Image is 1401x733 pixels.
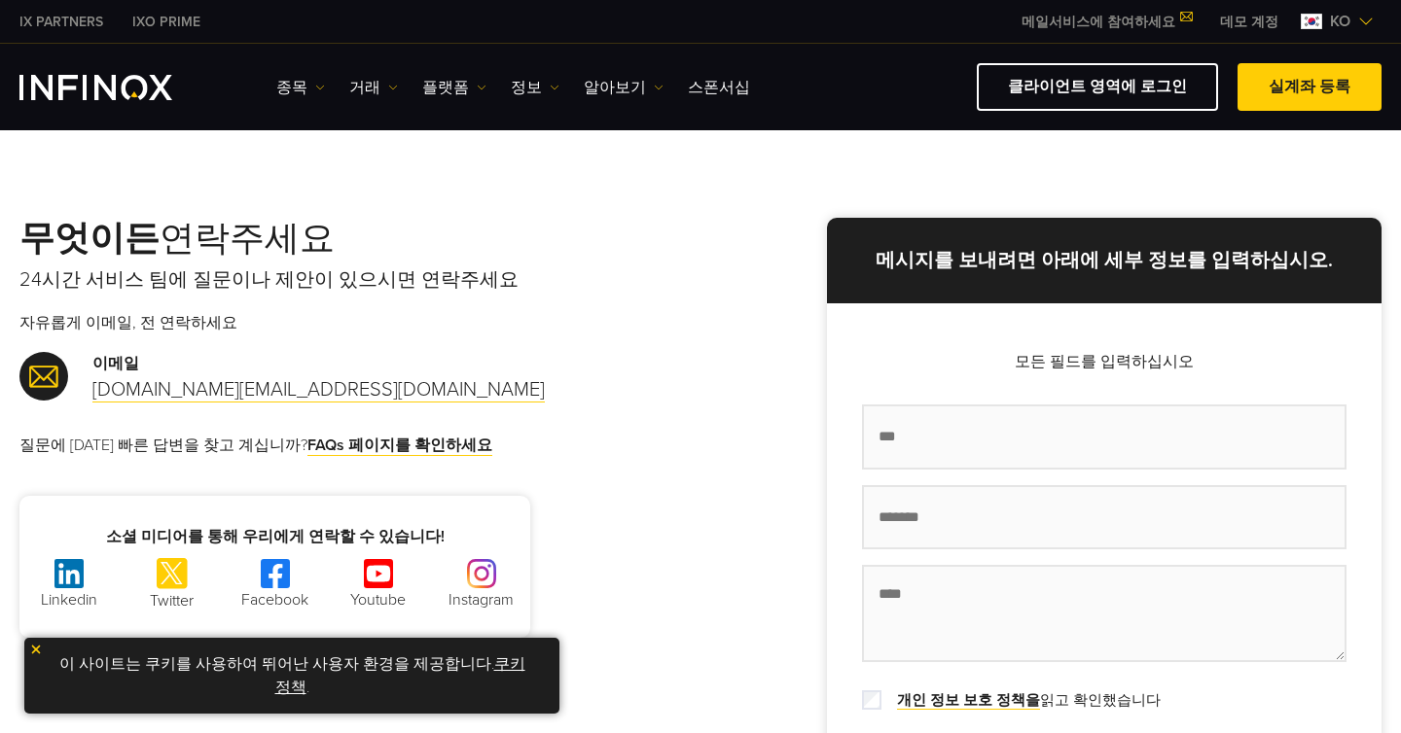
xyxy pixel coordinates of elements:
a: INFINOX MENU [1205,12,1293,32]
a: 알아보기 [584,76,664,99]
strong: 이메일 [92,354,139,373]
a: [DOMAIN_NAME][EMAIL_ADDRESS][DOMAIN_NAME] [92,378,545,402]
span: ko [1322,10,1358,33]
a: INFINOX [5,12,118,32]
strong: 무엇이든 [19,218,160,260]
p: 자유롭게 이메일, 전 연락하세요 [19,311,700,334]
label: 읽고 확인했습니다 [885,689,1161,712]
a: 개인 정보 보호 정책을 [897,691,1040,710]
a: FAQs 페이지를 확인하세요 [307,436,492,456]
p: Linkedin [20,588,118,611]
a: 거래 [349,76,398,99]
a: 클라이언트 영역에 로그인 [977,63,1218,111]
a: 정보 [511,76,559,99]
p: 24시간 서비스 팀에 질문이나 제안이 있으시면 연락주세요 [19,266,700,294]
strong: 메시지를 보내려면 아래에 세부 정보를 입력하십시오. [876,249,1333,272]
strong: 소셜 미디어를 통해 우리에게 연락할 수 있습니다! [106,527,445,546]
a: 플랫폼 [422,76,486,99]
a: INFINOX Logo [19,75,218,100]
strong: 개인 정보 보호 정책을 [897,691,1040,709]
a: 종목 [276,76,325,99]
p: 이 사이트는 쿠키를 사용하여 뛰어난 사용자 환경을 제공합니다. . [34,647,550,704]
p: Instagram [433,588,530,611]
p: Twitter [124,589,221,612]
a: 스폰서십 [688,76,750,99]
p: Youtube [330,588,427,611]
a: 실계좌 등록 [1238,63,1382,111]
a: 메일서비스에 참여하세요 [1007,14,1205,30]
a: INFINOX [118,12,215,32]
p: Facebook [227,588,324,611]
p: 모든 필드를 입력하십시오 [862,350,1347,373]
h2: 연락주세요 [19,218,700,261]
p: 질문에 [DATE] 빠른 답변을 찾고 계십니까? [19,434,700,457]
img: yellow close icon [29,643,43,656]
